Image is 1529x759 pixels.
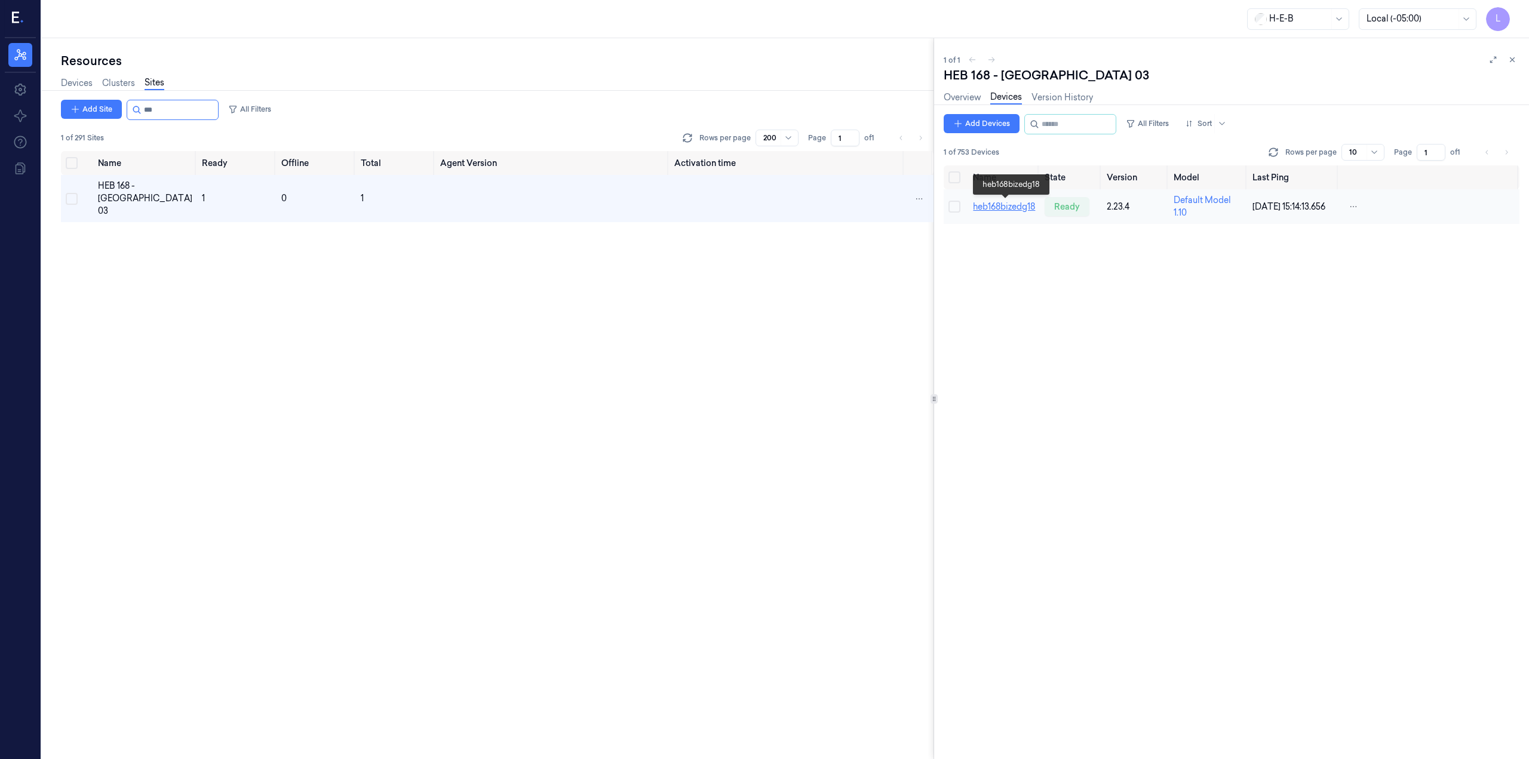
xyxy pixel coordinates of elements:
div: Resources [61,53,934,69]
span: 1 [361,193,364,204]
a: Overview [944,91,981,104]
nav: pagination [893,130,929,146]
th: Offline [277,151,356,175]
span: 1 [202,193,205,204]
th: Version [1102,165,1169,189]
span: 0 [281,193,287,204]
button: All Filters [1121,114,1174,133]
p: Rows per page [699,133,751,143]
button: Select all [66,157,78,169]
th: Activation time [670,151,905,175]
a: Devices [61,77,93,90]
a: Clusters [102,77,135,90]
a: Version History [1031,91,1093,104]
span: of 1 [864,133,883,143]
span: 1 of 291 Sites [61,133,104,143]
a: Sites [145,76,164,90]
th: Last Ping [1248,165,1339,189]
a: heb168bizedg18 [973,201,1035,212]
th: Ready [197,151,277,175]
span: 1 of 753 Devices [944,147,999,158]
div: 2.23.4 [1107,201,1164,213]
button: Add Devices [944,114,1020,133]
th: Total [356,151,435,175]
button: Select all [948,171,960,183]
button: All Filters [223,100,276,119]
th: Name [968,165,1040,189]
div: HEB 168 - [GEOGRAPHIC_DATA] 03 [944,67,1149,84]
button: Select row [66,193,78,205]
a: Devices [990,91,1022,105]
div: HEB 168 - [GEOGRAPHIC_DATA] 03 [98,180,192,217]
div: [DATE] 15:14:13.656 [1252,201,1334,213]
button: L [1486,7,1510,31]
button: Add Site [61,100,122,119]
nav: pagination [1479,144,1515,161]
span: 1 of 1 [944,55,960,65]
span: Page [808,133,826,143]
div: Default Model 1.10 [1174,194,1243,219]
p: Rows per page [1285,147,1337,158]
div: ready [1045,197,1089,216]
th: Agent Version [435,151,670,175]
th: Model [1169,165,1248,189]
span: Page [1394,147,1412,158]
th: State [1040,165,1101,189]
button: Select row [948,201,960,213]
th: Name [93,151,197,175]
span: of 1 [1450,147,1469,158]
